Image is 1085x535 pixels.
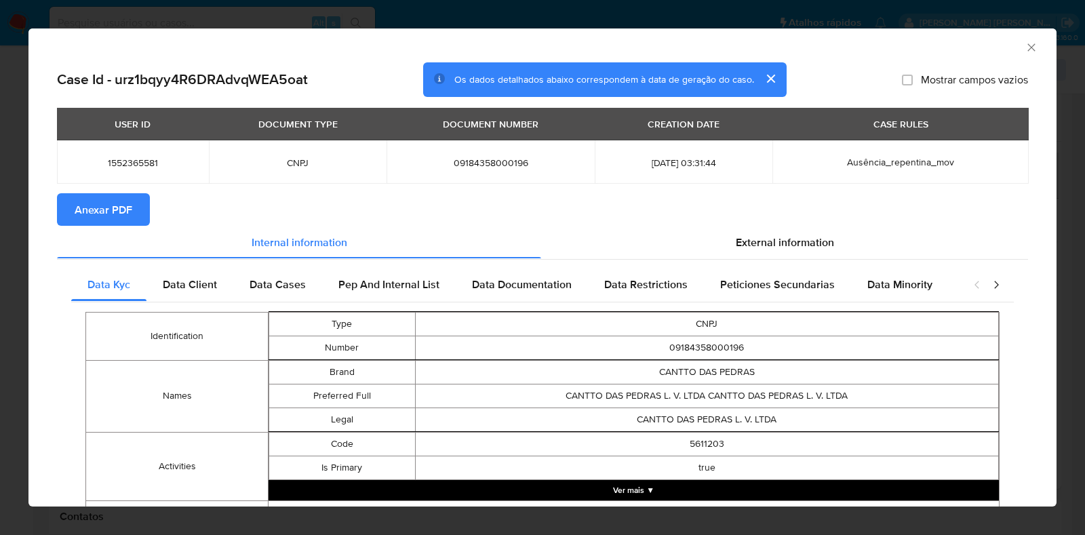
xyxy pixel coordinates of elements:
[269,408,415,431] td: Legal
[28,28,1057,507] div: closure-recommendation-modal
[754,62,787,95] button: cerrar
[225,157,370,169] span: CNPJ
[472,277,572,292] span: Data Documentation
[75,195,132,224] span: Anexar PDF
[403,157,578,169] span: 09184358000196
[415,336,999,359] td: 09184358000196
[250,277,306,292] span: Data Cases
[415,312,999,336] td: CNPJ
[86,432,269,500] td: Activities
[454,73,754,86] span: Os dados detalhados abaixo correspondem à data de geração do caso.
[639,113,728,136] div: CREATION DATE
[847,155,954,169] span: Ausência_repentina_mov
[57,71,308,88] h2: Case Id - urz1bqyy4R6DRAdvqWEA5oat
[73,157,193,169] span: 1552365581
[921,73,1028,86] span: Mostrar campos vazios
[902,74,913,85] input: Mostrar campos vazios
[269,432,415,456] td: Code
[867,277,932,292] span: Data Minority
[415,432,999,456] td: 5611203
[86,360,269,432] td: Names
[338,277,439,292] span: Pep And Internal List
[415,360,999,384] td: CANTTO DAS PEDRAS
[269,479,999,500] button: Expand array
[415,408,999,431] td: CANTTO DAS PEDRAS L. V. LTDA
[1025,41,1037,53] button: Fechar a janela
[415,384,999,408] td: CANTTO DAS PEDRAS L. V. LTDA CANTTO DAS PEDRAS L. V. LTDA
[86,500,269,524] td: Primary Activity Code
[71,269,960,301] div: Detailed internal info
[415,456,999,479] td: true
[106,113,159,136] div: USER ID
[720,277,835,292] span: Peticiones Secundarias
[57,193,150,226] button: Anexar PDF
[269,384,415,408] td: Preferred Full
[611,157,756,169] span: [DATE] 03:31:44
[269,360,415,384] td: Brand
[865,113,936,136] div: CASE RULES
[269,500,1000,524] td: 5611203
[269,336,415,359] td: Number
[435,113,547,136] div: DOCUMENT NUMBER
[250,113,346,136] div: DOCUMENT TYPE
[604,277,688,292] span: Data Restrictions
[252,234,347,250] span: Internal information
[57,226,1028,258] div: Detailed info
[269,456,415,479] td: Is Primary
[86,312,269,360] td: Identification
[163,277,217,292] span: Data Client
[87,277,130,292] span: Data Kyc
[269,312,415,336] td: Type
[736,234,834,250] span: External information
